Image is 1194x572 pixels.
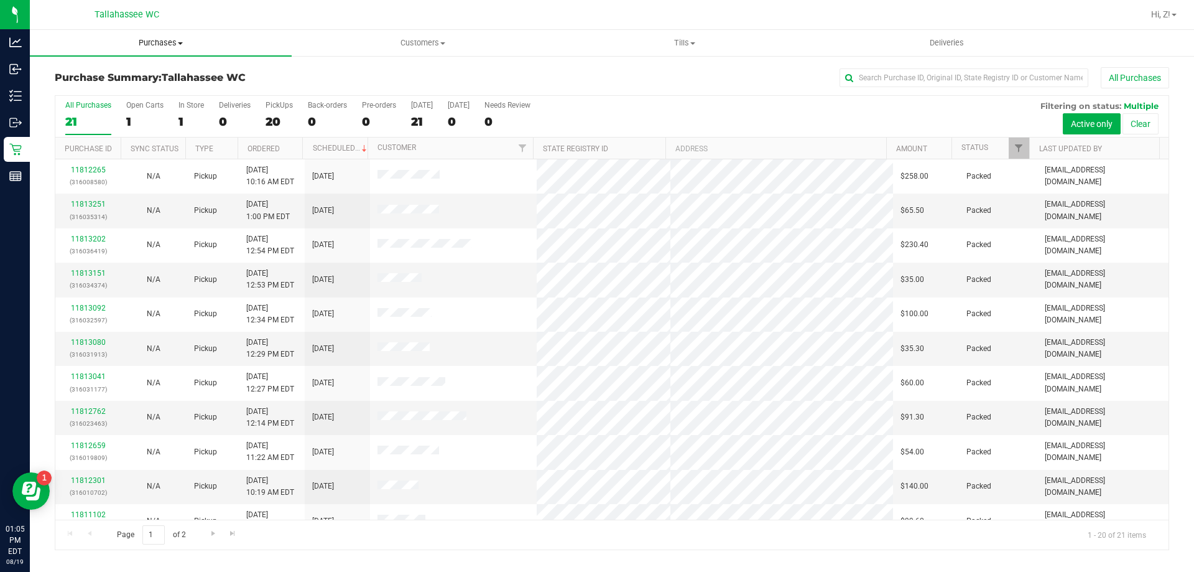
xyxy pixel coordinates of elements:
a: 11813080 [71,338,106,347]
span: Not Applicable [147,448,160,456]
span: [DATE] 8:19 AM EDT [246,509,290,533]
span: [DATE] [312,343,334,355]
a: Go to the next page [204,525,222,542]
a: 11812265 [71,166,106,174]
span: $258.00 [900,171,928,182]
span: $100.00 [900,308,928,320]
span: Packed [966,239,991,251]
a: Customer [377,143,416,152]
span: Not Applicable [147,344,160,353]
a: Ordered [248,144,280,153]
span: [DATE] 10:16 AM EDT [246,164,294,188]
a: 11812762 [71,407,106,416]
span: [EMAIL_ADDRESS][DOMAIN_NAME] [1045,509,1161,533]
span: Pickup [194,446,217,458]
span: [EMAIL_ADDRESS][DOMAIN_NAME] [1045,371,1161,395]
span: [DATE] [312,239,334,251]
span: [EMAIL_ADDRESS][DOMAIN_NAME] [1045,233,1161,257]
a: 11813202 [71,235,106,243]
span: Tallahassee WC [95,9,159,20]
span: [EMAIL_ADDRESS][DOMAIN_NAME] [1045,268,1161,291]
span: Pickup [194,411,217,423]
a: Type [195,144,213,153]
span: Not Applicable [147,413,160,421]
button: Active only [1063,113,1121,134]
p: (316031913) [63,349,113,360]
inline-svg: Analytics [9,36,22,49]
div: 0 [362,115,396,129]
span: Page of 2 [106,525,196,545]
span: [DATE] [312,274,334,286]
a: 11812301 [71,476,106,485]
a: 11813251 [71,200,106,209]
a: 11813151 [71,269,106,278]
span: [DATE] 12:14 PM EDT [246,406,294,429]
span: [DATE] 12:34 PM EDT [246,302,294,326]
span: Pickup [194,481,217,492]
span: [EMAIL_ADDRESS][DOMAIN_NAME] [1045,337,1161,360]
button: N/A [147,239,160,251]
a: Go to the last page [224,525,242,542]
div: 0 [308,115,347,129]
span: [DATE] [312,205,334,217]
button: N/A [147,446,160,458]
span: Not Applicable [147,172,160,181]
span: [DATE] 11:22 AM EDT [246,440,294,464]
span: [DATE] [312,446,334,458]
div: PickUps [266,101,293,110]
a: 11813092 [71,304,106,312]
a: Status [961,143,988,152]
span: [EMAIL_ADDRESS][DOMAIN_NAME] [1045,475,1161,499]
button: N/A [147,343,160,355]
a: Purchase ID [65,144,112,153]
span: Packed [966,171,991,182]
span: Packed [966,377,991,389]
span: Pickup [194,343,217,355]
p: (316019809) [63,452,113,464]
span: Pickup [194,274,217,286]
span: [DATE] 12:54 PM EDT [246,233,294,257]
p: (316034374) [63,279,113,291]
inline-svg: Retail [9,143,22,156]
span: Not Applicable [147,240,160,249]
span: Packed [966,411,991,423]
inline-svg: Inventory [9,90,22,102]
a: Filter [1009,138,1029,159]
div: 21 [65,115,111,129]
span: Pickup [194,239,217,251]
span: Not Applicable [147,517,160,525]
button: N/A [147,171,160,182]
span: $230.40 [900,239,928,251]
div: [DATE] [411,101,433,110]
p: (316035314) [63,211,113,223]
span: [DATE] 12:53 PM EDT [246,268,294,291]
div: 1 [178,115,204,129]
a: Scheduled [313,144,369,152]
button: N/A [147,274,160,286]
div: 0 [219,115,251,129]
span: Tills [554,37,815,49]
span: Not Applicable [147,275,160,284]
span: [EMAIL_ADDRESS][DOMAIN_NAME] [1045,199,1161,222]
div: 1 [126,115,164,129]
a: Amount [896,144,927,153]
span: [DATE] [312,171,334,182]
a: Customers [292,30,553,56]
span: Packed [966,205,991,217]
p: (316032597) [63,314,113,326]
span: Not Applicable [147,309,160,318]
inline-svg: Inbound [9,63,22,75]
div: Back-orders [308,101,347,110]
span: $35.30 [900,343,924,355]
button: N/A [147,308,160,320]
span: Packed [966,343,991,355]
iframe: Resource center unread badge [37,471,52,485]
div: Pre-orders [362,101,396,110]
button: N/A [147,377,160,389]
span: $140.00 [900,481,928,492]
a: Tills [553,30,815,56]
span: Packed [966,274,991,286]
div: Needs Review [484,101,530,110]
div: 20 [266,115,293,129]
span: $65.50 [900,205,924,217]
